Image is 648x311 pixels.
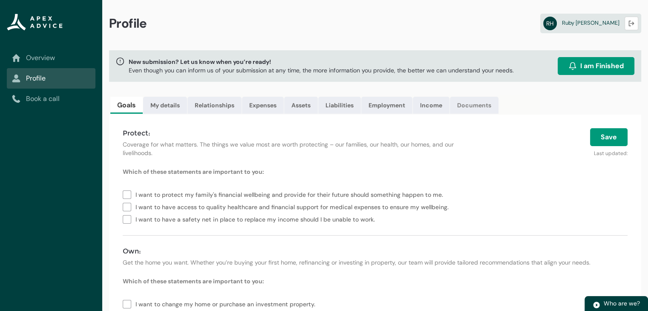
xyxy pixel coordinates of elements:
span: New submission? Let us know when you’re ready! [129,58,514,66]
nav: Sub page [7,48,95,109]
p: Even though you can inform us of your submission at any time, the more information you provide, t... [129,66,514,75]
span: I want to have a safety net in place to replace my income should I be unable to work. [135,213,378,225]
a: Liabilities [318,97,361,114]
a: Profile [12,73,90,84]
span: Ruby [PERSON_NAME] [562,19,619,26]
img: Apex Advice Group [7,14,63,31]
span: I want to protect my family's financial wellbeing and provide for their future should something h... [135,188,446,200]
button: Save [590,128,628,146]
a: RHRuby [PERSON_NAME] [540,14,641,33]
a: Overview [12,53,90,63]
a: Relationships [187,97,242,114]
a: Income [413,97,449,114]
button: Logout [625,17,638,30]
p: Last updated: [466,146,628,157]
span: Profile [109,15,147,32]
h4: Protect: [123,128,456,138]
span: I want to have access to quality healthcare and financial support for medical expenses to ensure ... [135,200,452,213]
p: Coverage for what matters. The things we value most are worth protecting – our families, our heal... [123,140,456,157]
a: Book a call [12,94,90,104]
p: Get the home you want. Whether you’re buying your first home, refinancing or investing in propert... [123,258,628,267]
h4: Own: [123,246,628,256]
a: Assets [284,97,318,114]
a: My details [143,97,187,114]
img: alarm.svg [568,62,577,70]
a: Expenses [242,97,284,114]
span: Who are we? [604,299,640,307]
p: Which of these statements are important to you: [123,277,628,285]
span: I want to change my home or purchase an investment property. [135,297,319,310]
span: I am Finished [580,61,624,71]
button: I am Finished [558,57,634,75]
a: Documents [450,97,498,114]
abbr: RH [543,17,557,30]
a: Goals [110,97,143,114]
p: Which of these statements are important to you: [123,167,628,176]
img: play.svg [593,301,600,309]
a: Employment [361,97,412,114]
